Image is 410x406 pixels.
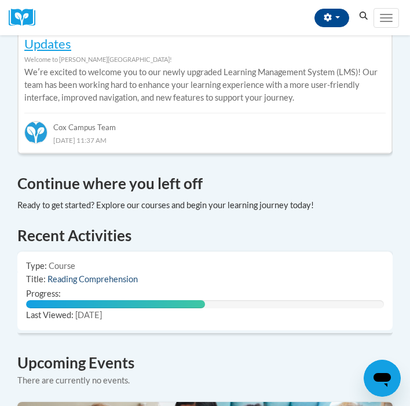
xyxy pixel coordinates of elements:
[26,289,61,298] span: Progress:
[314,9,349,27] button: Account Settings
[26,300,205,308] div: Progress, %
[49,261,75,271] span: Course
[26,310,74,320] span: Last Viewed:
[17,375,130,385] span: There are currently no events.
[26,261,47,271] span: Type:
[24,36,71,51] a: Updates
[9,9,43,27] a: Cox Campus
[9,9,43,27] img: Logo brand
[17,172,393,195] h4: Continue where you left off
[75,310,102,320] span: [DATE]
[355,9,372,23] button: Search
[24,66,386,104] p: Weʹre excited to welcome you to our newly upgraded Learning Management System (LMS)! Our team has...
[26,274,46,284] span: Title:
[17,352,393,374] h4: Upcoming Events
[17,225,393,246] h1: Recent Activities
[47,274,138,284] a: Reading Comprehension
[24,113,386,134] div: Cox Campus Team
[24,134,386,146] div: [DATE] 11:37 AM
[24,121,47,144] img: Cox Campus Team
[364,360,401,397] iframe: Button to launch messaging window
[24,53,386,66] div: Welcome to [PERSON_NAME][GEOGRAPHIC_DATA]!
